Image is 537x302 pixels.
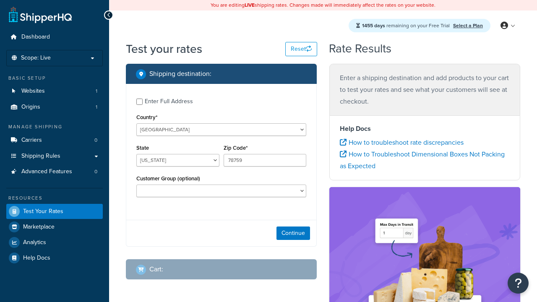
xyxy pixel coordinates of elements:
p: Enter a shipping destination and add products to your cart to test your rates and see what your c... [340,72,510,107]
label: Zip Code* [224,145,248,151]
a: Analytics [6,235,103,250]
li: Carriers [6,133,103,148]
strong: 1455 days [362,22,385,29]
span: Marketplace [23,224,55,231]
span: 0 [94,137,97,144]
span: remaining on your Free Trial [362,22,451,29]
h2: Cart : [149,266,163,273]
a: Test Your Rates [6,204,103,219]
span: Advanced Features [21,168,72,175]
span: Help Docs [23,255,50,262]
label: Customer Group (optional) [136,175,200,182]
a: Dashboard [6,29,103,45]
h2: Shipping destination : [149,70,211,78]
button: Reset [285,42,317,56]
span: 1 [96,104,97,111]
button: Open Resource Center [508,273,529,294]
a: Websites1 [6,83,103,99]
div: Manage Shipping [6,123,103,130]
h2: Rate Results [329,42,391,55]
h4: Help Docs [340,124,510,134]
div: Basic Setup [6,75,103,82]
div: Resources [6,195,103,202]
h1: Test your rates [126,41,202,57]
a: Select a Plan [453,22,483,29]
a: How to troubleshoot rate discrepancies [340,138,464,147]
span: Websites [21,88,45,95]
b: LIVE [245,1,255,9]
a: Shipping Rules [6,148,103,164]
input: Enter Full Address [136,99,143,105]
span: Carriers [21,137,42,144]
span: Scope: Live [21,55,51,62]
span: Analytics [23,239,46,246]
a: Carriers0 [6,133,103,148]
li: Advanced Features [6,164,103,180]
a: Help Docs [6,250,103,266]
span: Origins [21,104,40,111]
label: State [136,145,149,151]
a: Marketplace [6,219,103,234]
li: Websites [6,83,103,99]
button: Continue [276,226,310,240]
span: Test Your Rates [23,208,63,215]
a: Advanced Features0 [6,164,103,180]
span: 1 [96,88,97,95]
a: How to Troubleshoot Dimensional Boxes Not Packing as Expected [340,149,505,171]
span: Dashboard [21,34,50,41]
div: Enter Full Address [145,96,193,107]
a: Origins1 [6,99,103,115]
li: Origins [6,99,103,115]
label: Country* [136,114,157,120]
span: 0 [94,168,97,175]
span: Shipping Rules [21,153,60,160]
